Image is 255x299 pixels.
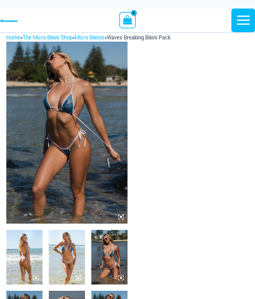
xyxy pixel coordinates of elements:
[6,34,20,41] a: Home
[91,230,127,284] img: Waves Breaking Ocean 312 Top 456 Bottom
[6,42,127,224] img: Waves Breaking Ocean 312 Top 456 Bottom
[75,34,105,41] a: Micro Bikinis
[49,230,85,284] img: Waves Breaking Ocean 312 Top 456 Bottom
[23,34,72,41] a: The Micro Bikini Shop
[119,12,135,28] a: View Shopping Cart, empty
[6,230,42,284] img: Waves Breaking Ocean 312 Top 456 Bottom
[107,34,170,41] span: Waves Breaking Bikini Pack
[6,34,170,41] span: » » »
